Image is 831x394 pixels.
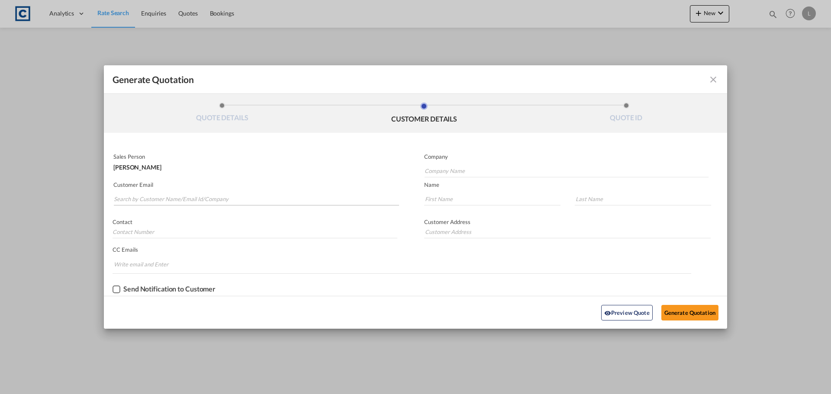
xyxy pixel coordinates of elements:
[323,103,525,126] li: CUSTOMER DETAILS
[708,74,718,85] md-icon: icon-close fg-AAA8AD cursor m-0
[661,305,718,320] button: Generate Quotation
[425,164,709,177] input: Company Name
[113,181,399,188] p: Customer Email
[525,103,727,126] li: QUOTE ID
[113,256,691,273] md-chips-wrap: Chips container. Enter the text area, then type text, and press enter to add a chip.
[123,285,216,293] div: Send Notification to Customer
[113,218,397,225] p: Contact
[113,160,397,170] div: [PERSON_NAME]
[424,225,711,238] input: Customer Address
[113,153,397,160] p: Sales Person
[424,218,470,225] span: Customer Address
[104,65,727,329] md-dialog: Generate QuotationQUOTE ...
[114,257,179,271] input: Chips input.
[113,246,691,253] p: CC Emails
[575,192,711,205] input: Last Name
[113,225,397,238] input: Contact Number
[424,153,709,160] p: Company
[604,310,611,317] md-icon: icon-eye
[114,192,399,205] input: Search by Customer Name/Email Id/Company
[113,74,194,85] span: Generate Quotation
[113,285,216,294] md-checkbox: Checkbox No Ink
[424,192,560,205] input: First Name
[601,305,653,320] button: icon-eyePreview Quote
[424,181,727,188] p: Name
[121,103,323,126] li: QUOTE DETAILS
